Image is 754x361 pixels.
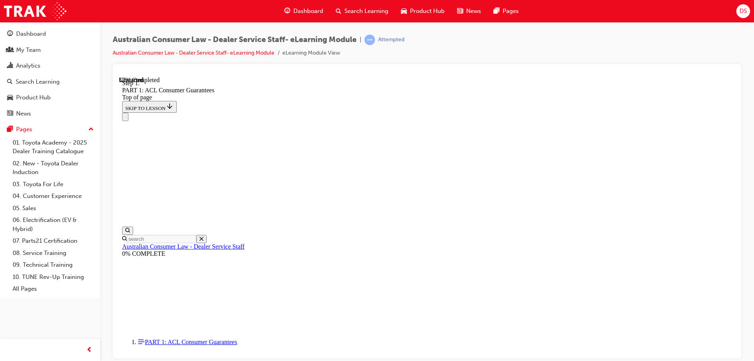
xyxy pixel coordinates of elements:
[7,110,13,117] span: news-icon
[4,2,66,20] img: Trak
[8,158,77,167] input: Search
[364,35,375,45] span: learningRecordVerb_ATTEMPT-icon
[739,7,747,16] span: DS
[113,49,275,56] a: Australian Consumer Law - Dealer Service Staff- eLearning Module
[9,158,97,178] a: 02. New - Toyota Dealer Induction
[3,90,97,105] a: Product Hub
[9,271,97,283] a: 10. TUNE Rev-Up Training
[293,7,323,16] span: Dashboard
[3,17,613,24] div: Top of page
[360,35,361,44] span: |
[466,7,481,16] span: News
[487,3,525,19] a: pages-iconPages
[9,283,97,295] a: All Pages
[3,25,97,122] button: DashboardMy TeamAnalyticsSearch LearningProduct HubNews
[410,7,445,16] span: Product Hub
[9,137,97,158] a: 01. Toyota Academy - 2025 Dealer Training Catalogue
[9,202,97,214] a: 05. Sales
[3,24,58,36] button: SKIP TO LESSON
[9,214,97,235] a: 06. Electrification (EV & Hybrid)
[3,43,97,57] a: My Team
[113,35,357,44] span: Australian Consumer Law - Dealer Service Staff- eLearning Module
[3,59,97,73] a: Analytics
[3,3,613,10] div: Step 1.
[457,6,463,16] span: news-icon
[7,47,13,54] span: people-icon
[9,178,97,191] a: 03. Toyota For Life
[16,125,32,134] div: Pages
[3,36,9,44] button: Close navigation menu
[86,345,92,355] span: prev-icon
[9,247,97,259] a: 08. Service Training
[3,150,14,158] button: Open search menu
[401,6,407,16] span: car-icon
[16,46,41,55] div: My Team
[451,3,487,19] a: news-iconNews
[3,174,613,181] div: 0% COMPLETE
[3,27,97,41] a: Dashboard
[16,93,51,102] div: Product Hub
[7,79,13,86] span: search-icon
[3,167,126,173] a: Australian Consumer Law - Dealer Service Staff
[329,3,395,19] a: search-iconSearch Learning
[7,31,13,38] span: guage-icon
[16,61,40,70] div: Analytics
[6,29,55,35] span: SKIP TO LESSON
[336,6,341,16] span: search-icon
[9,235,97,247] a: 07. Parts21 Certification
[736,4,750,18] button: DS
[7,62,13,70] span: chart-icon
[88,125,94,135] span: up-icon
[3,75,97,89] a: Search Learning
[378,36,404,44] div: Attempted
[344,7,388,16] span: Search Learning
[494,6,500,16] span: pages-icon
[16,29,46,38] div: Dashboard
[3,122,97,137] button: Pages
[16,77,60,86] div: Search Learning
[7,94,13,101] span: car-icon
[77,158,88,167] button: Close search menu
[9,190,97,202] a: 04. Customer Experience
[278,3,329,19] a: guage-iconDashboard
[3,10,613,17] div: PART 1: ACL Consumer Guarantees
[9,259,97,271] a: 09. Technical Training
[503,7,519,16] span: Pages
[16,109,31,118] div: News
[7,126,13,133] span: pages-icon
[284,6,290,16] span: guage-icon
[282,49,340,58] li: eLearning Module View
[3,106,97,121] a: News
[395,3,451,19] a: car-iconProduct Hub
